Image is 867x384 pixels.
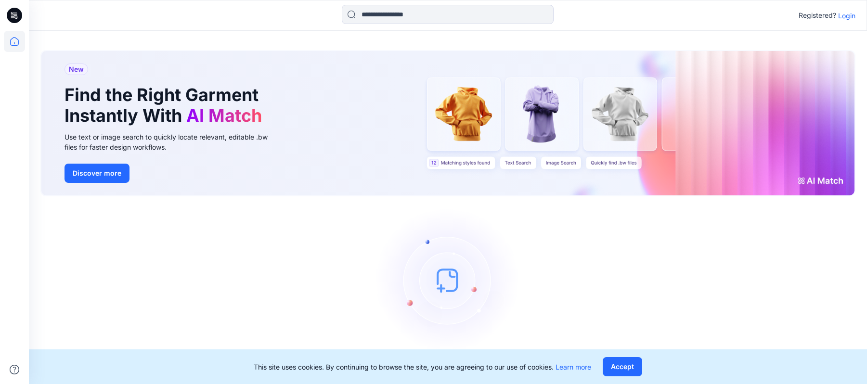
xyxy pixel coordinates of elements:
p: This site uses cookies. By continuing to browse the site, you are agreeing to our use of cookies. [254,362,591,372]
span: AI Match [186,105,262,126]
button: Accept [603,357,642,376]
span: New [69,64,84,75]
div: Use text or image search to quickly locate relevant, editable .bw files for faster design workflows. [65,132,281,152]
h1: Find the Right Garment Instantly With [65,85,267,126]
p: Login [838,11,855,21]
button: Discover more [65,164,129,183]
a: Learn more [556,363,591,371]
p: Registered? [799,10,836,21]
img: empty-state-image.svg [376,208,520,352]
